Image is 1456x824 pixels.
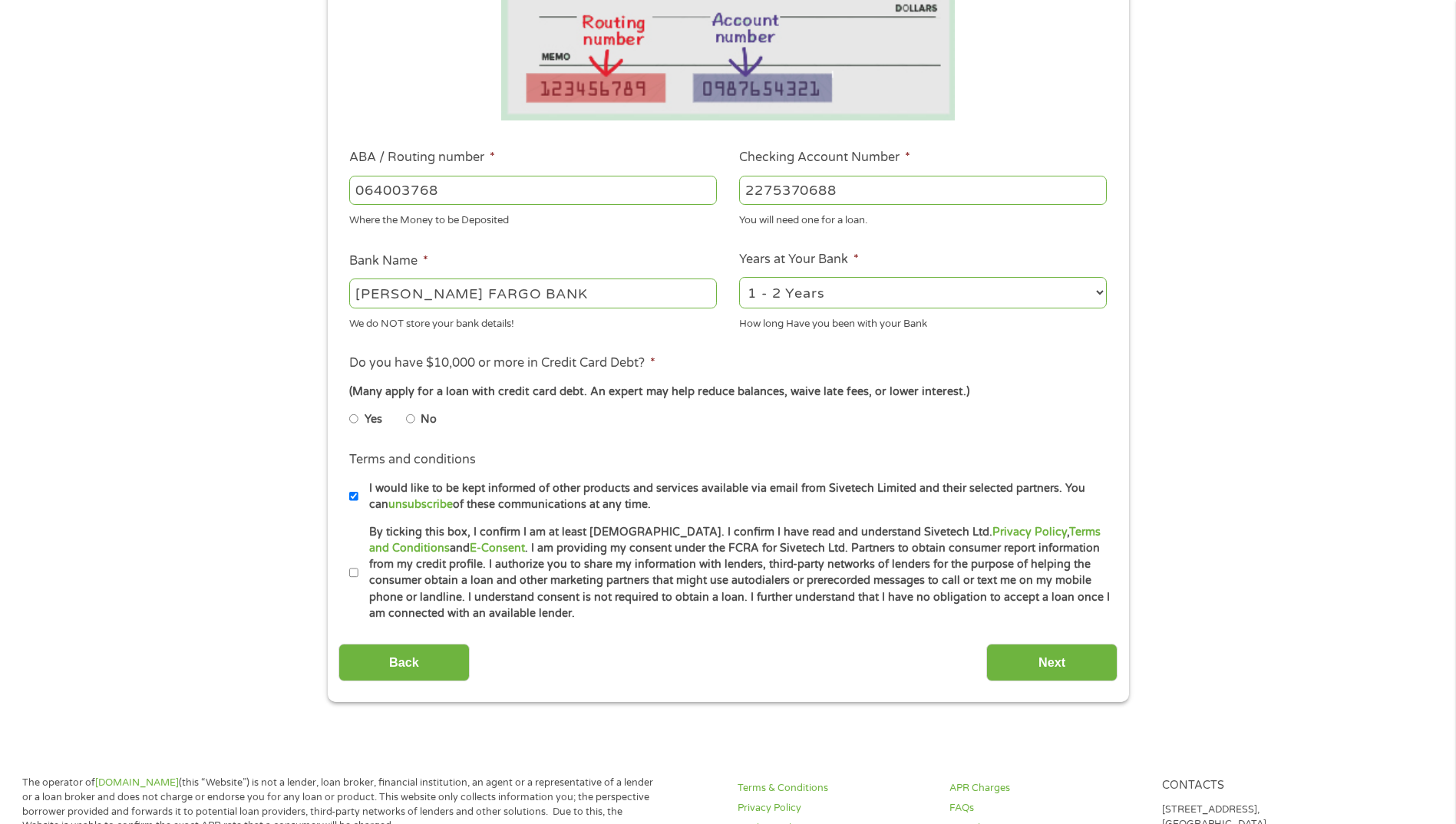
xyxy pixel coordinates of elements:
[349,311,717,331] div: We do NOT store your bank details!
[739,252,859,268] label: Years at Your Bank
[349,384,1106,400] div: (Many apply for a loan with credit card debt. An expert may help reduce balances, waive late fees...
[365,411,382,428] label: Yes
[738,781,931,796] a: Terms & Conditions
[349,176,717,205] input: 263177916
[349,208,717,229] div: Where the Money to be Deposited
[369,526,1101,555] a: Terms and Conditions
[739,176,1107,205] input: 345634636
[949,781,1143,796] a: APR Charges
[95,776,179,789] a: [DOMAIN_NAME]
[992,526,1067,539] a: Privacy Policy
[358,524,1111,622] label: By ticking this box, I confirm I am at least [DEMOGRAPHIC_DATA]. I confirm I have read and unders...
[1162,779,1355,793] h4: Contacts
[738,801,931,816] a: Privacy Policy
[949,801,1143,816] a: FAQs
[358,480,1111,513] label: I would like to be kept informed of other products and services available via email from Sivetech...
[739,311,1107,331] div: How long Have you been with your Bank
[739,150,910,166] label: Checking Account Number
[421,411,437,428] label: No
[349,355,655,371] label: Do you have $10,000 or more in Credit Card Debt?
[349,150,495,166] label: ABA / Routing number
[739,208,1107,229] div: You will need one for a loan.
[388,498,453,511] a: unsubscribe
[470,542,525,555] a: E-Consent
[986,644,1118,681] input: Next
[338,644,470,681] input: Back
[349,452,476,468] label: Terms and conditions
[349,253,428,269] label: Bank Name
